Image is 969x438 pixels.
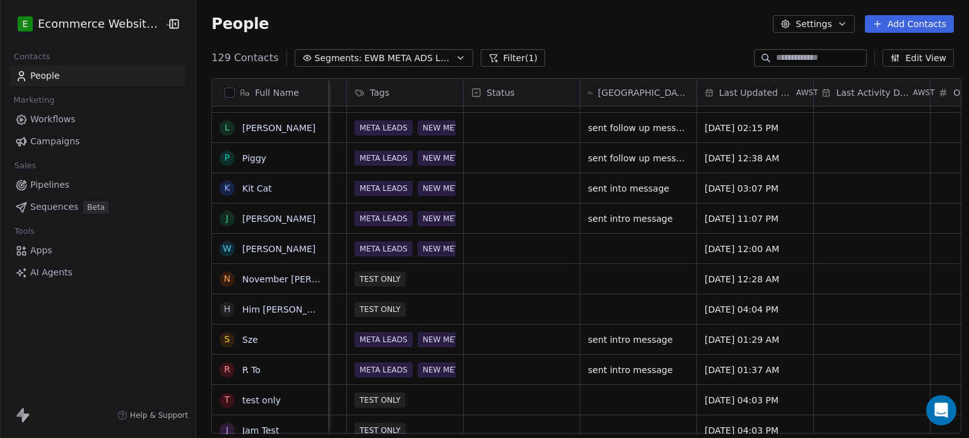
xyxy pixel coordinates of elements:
[211,14,269,33] span: People
[836,86,910,99] span: Last Activity Date
[10,197,185,217] a: SequencesBeta
[418,181,514,196] span: NEW META ADS LEADS
[10,262,185,283] a: AI Agents
[212,107,329,434] div: grid
[418,332,514,347] span: NEW META ADS LEADS
[30,113,76,126] span: Workflows
[83,201,109,214] span: Beta
[242,274,365,284] a: November [PERSON_NAME]
[418,362,514,377] span: NEW META ADS LEADS
[23,18,28,30] span: E
[705,243,806,255] span: [DATE] 12:00 AM
[705,122,806,134] span: [DATE] 02:15 PM
[225,182,230,195] div: K
[347,79,463,106] div: Tags
[223,242,232,255] div: W
[705,303,806,316] span: [DATE] 04:04 PM
[211,50,278,66] span: 129 Contacts
[10,131,185,152] a: Campaigns
[38,16,161,32] span: Ecommerce Website Builder
[255,86,299,99] span: Full Name
[883,49,954,67] button: Edit View
[224,272,230,285] div: N
[224,363,230,376] div: R
[418,211,514,226] span: NEW META ADS LEADS
[705,212,806,225] span: [DATE] 11:07 PM
[481,49,546,67] button: Filter(1)
[242,304,336,314] a: Him [PERSON_NAME]
[355,181,413,196] span: META LEADS
[226,424,228,437] div: J
[9,222,40,241] span: Tools
[418,151,514,166] span: NEW META ADS LEADS
[486,86,515,99] span: Status
[464,79,580,106] div: Status
[365,52,453,65] span: EWB META ADS LEADS
[588,364,689,376] span: sent intro message
[8,47,56,66] span: Contacts
[705,182,806,195] span: [DATE] 03:07 PM
[30,135,79,148] span: Campaigns
[8,91,60,110] span: Marketing
[10,66,185,86] a: People
[913,88,935,98] span: AWST
[705,364,806,376] span: [DATE] 01:37 AM
[705,273,806,285] span: [DATE] 12:28 AM
[705,333,806,346] span: [DATE] 01:29 AM
[697,79,813,106] div: Last Updated DateAWST
[370,86,389,99] span: Tags
[225,151,230,164] div: P
[30,178,69,192] span: Pipelines
[130,410,188,420] span: Help & Support
[719,86,794,99] span: Last Updated Date
[242,395,281,405] a: test only
[224,303,231,316] div: H
[355,362,413,377] span: META LEADS
[588,122,689,134] span: sent follow up message
[9,156,42,175] span: Sales
[242,335,258,345] a: Sze
[588,152,689,164] span: sent follow up message
[30,244,52,257] span: Apps
[30,200,78,214] span: Sequences
[355,393,406,408] span: TEST ONLY
[865,15,954,33] button: Add Contacts
[580,79,696,106] div: [GEOGRAPHIC_DATA] Status/Many Contacts
[355,151,413,166] span: META LEADS
[926,395,956,425] div: Open Intercom Messenger
[588,182,689,195] span: sent into message
[588,212,689,225] span: sent intro message
[705,152,806,164] span: [DATE] 12:38 AM
[598,86,689,99] span: [GEOGRAPHIC_DATA] Status/Many Contacts
[242,425,279,435] a: Jam Test
[355,120,413,135] span: META LEADS
[10,175,185,195] a: Pipelines
[242,153,266,163] a: Piggy
[355,302,406,317] span: TEST ONLY
[30,69,60,83] span: People
[418,241,514,256] span: NEW META ADS LEADS
[117,410,188,420] a: Help & Support
[225,121,230,134] div: L
[355,272,406,287] span: TEST ONLY
[10,109,185,130] a: Workflows
[796,88,818,98] span: AWST
[418,120,514,135] span: NEW META ADS LEADS
[242,365,261,375] a: R To
[212,79,328,106] div: Full Name
[242,183,272,193] a: Kit Cat
[242,123,315,133] a: [PERSON_NAME]
[773,15,854,33] button: Settings
[588,333,689,346] span: sent intro message
[355,423,406,438] span: TEST ONLY
[226,212,228,225] div: J
[355,211,413,226] span: META LEADS
[242,244,315,254] a: [PERSON_NAME]
[15,13,155,35] button: EEcommerce Website Builder
[355,332,413,347] span: META LEADS
[355,241,413,256] span: META LEADS
[814,79,930,106] div: Last Activity DateAWST
[10,240,185,261] a: Apps
[315,52,362,65] span: Segments:
[225,393,230,406] div: t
